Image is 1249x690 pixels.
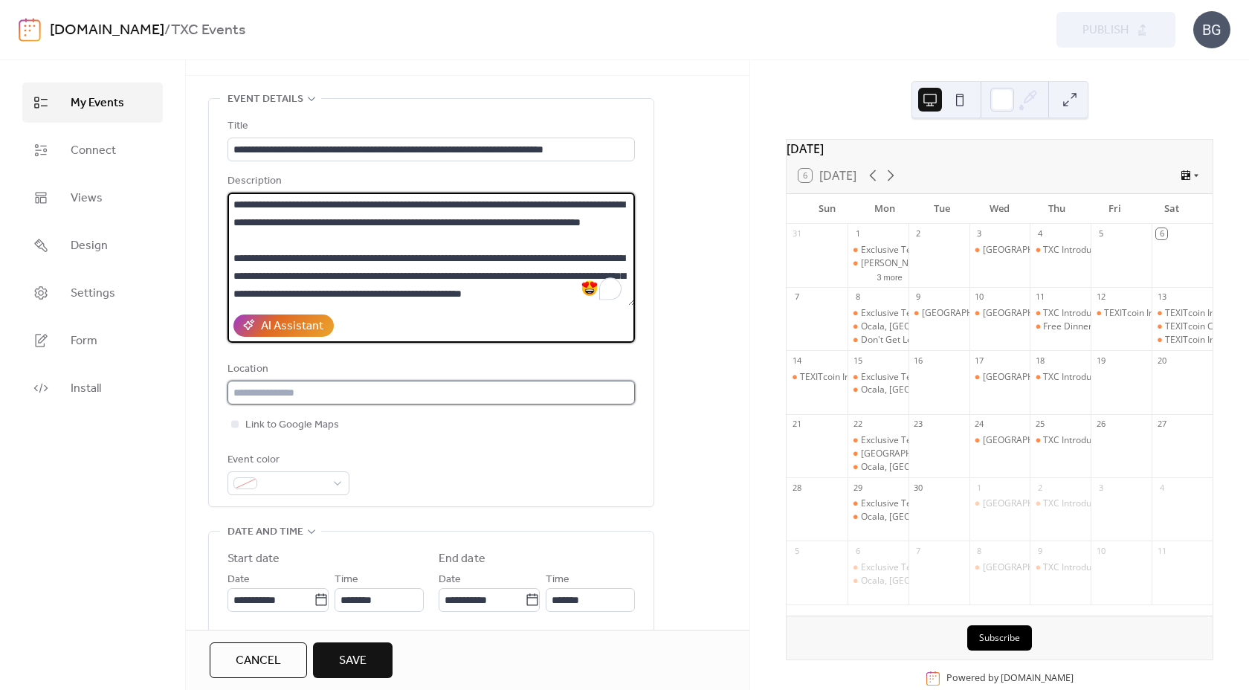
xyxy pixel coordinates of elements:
div: 15 [852,355,863,366]
div: 9 [913,291,924,303]
div: 29 [852,482,863,493]
div: TXC Introduction and Update! [1030,497,1091,510]
div: 3 [974,228,985,239]
div: 1 [852,228,863,239]
div: 25 [1034,419,1045,430]
div: 6 [852,545,863,556]
div: Mansfield, TX- TXC Informational Meeting [969,561,1030,574]
div: 22 [852,419,863,430]
span: Link to Google Maps [245,416,339,434]
div: Mansfield, TX- TXC Informational Meeting [969,307,1030,320]
div: 5 [791,545,802,556]
div: Exclusive Texit Coin Zoom ALL Miners & Guests Welcome! [848,244,908,257]
div: TEXITcoin Information Meetings at Red River BBQ [787,371,848,384]
div: Tue [914,194,971,224]
div: Exclusive Texit Coin Zoom ALL Miners & Guests Welcome! [848,561,908,574]
div: 19 [1095,355,1106,366]
div: TXC Introduction and Update! [1043,561,1164,574]
div: 11 [1156,545,1167,556]
div: Mon [856,194,913,224]
div: Ocala, [GEOGRAPHIC_DATA]- TEXITcoin [DATE] Meet-up & Dinner on Us! [861,320,1161,333]
span: Form [71,332,97,350]
span: My Events [71,94,124,112]
div: 27 [1156,419,1167,430]
div: Ocala, FL- TEXITcoin Monday Meet-up & Dinner on Us! [848,461,908,474]
div: TXC Introduction and Update! [1043,371,1164,384]
div: TXC Introduction and Update! [1043,244,1164,257]
span: Time [335,571,358,589]
div: 10 [974,291,985,303]
div: Free Dinner & TEXITcoin Presentation in Plano! [1030,320,1091,333]
div: [DATE] [787,140,1213,158]
div: Event color [227,451,346,469]
div: 4 [1034,228,1045,239]
span: Event details [227,91,303,109]
a: Connect [22,130,163,170]
div: Don't Get Left Behind! TEXITcoin Dinner & Presentation [861,334,1088,346]
div: 13 [1156,291,1167,303]
div: 7 [913,545,924,556]
div: 12 [1095,291,1106,303]
div: Mansfield, TX- TXC Informational Meeting [969,497,1030,510]
div: 11 [1034,291,1045,303]
div: Exclusive Texit Coin Zoom ALL Miners & Guests Welcome! [848,307,908,320]
div: Glen Rose, TX - TexitCoin Information Meeting! [848,257,908,270]
div: [GEOGRAPHIC_DATA], [GEOGRAPHIC_DATA] - Dinner is on us! Wings Etc. [922,307,1222,320]
div: TXC Introduction and Update! [1030,307,1091,320]
div: Exclusive Texit Coin Zoom ALL Miners & Guests Welcome! [861,244,1100,257]
div: 8 [974,545,985,556]
div: Granbury, TX - TexitCoin Opportunity Meeting! [848,448,908,460]
span: Cancel [236,652,281,670]
div: 8 [852,291,863,303]
div: Start date [227,550,280,568]
div: TXC Introduction and Update! [1043,497,1164,510]
div: Thu [1028,194,1085,224]
a: Design [22,225,163,265]
button: Cancel [210,642,307,678]
div: 24 [974,419,985,430]
div: Exclusive Texit Coin Zoom ALL Miners & Guests Welcome! [861,434,1100,447]
div: TEXITcoin Information Meetings at Red River BBQ [1091,307,1152,320]
div: End date [439,550,485,568]
div: 21 [791,419,802,430]
div: Sat [1143,194,1201,224]
div: 2 [1034,482,1045,493]
div: Granbury, TX - Dinner is on us! Wings Etc. [908,307,969,320]
b: / [164,16,171,45]
div: TXC Introduction and Update! [1043,307,1164,320]
textarea: To enrich screen reader interactions, please activate Accessibility in Grammarly extension settings [227,193,635,306]
div: TEXITcoin Information Meetings at [GEOGRAPHIC_DATA] [800,371,1034,384]
div: Location [227,361,632,378]
div: Exclusive Texit Coin Zoom ALL Miners & Guests Welcome! [848,497,908,510]
div: Ocala, FL- TEXITcoin Monday Meet-up & Dinner on Us! [848,384,908,396]
div: Ocala, [GEOGRAPHIC_DATA]- TEXITcoin [DATE] Meet-up & Dinner on Us! [861,511,1161,523]
div: Ocala, [GEOGRAPHIC_DATA]- TEXITcoin [DATE] Meet-up & Dinner on Us! [861,575,1161,587]
span: Time [546,571,569,589]
div: Exclusive Texit Coin Zoom ALL Miners & Guests Welcome! [861,307,1100,320]
div: 20 [1156,355,1167,366]
span: Design [71,237,108,255]
span: Settings [71,285,115,303]
span: Save [339,652,367,670]
div: Ocala, [GEOGRAPHIC_DATA]- TEXITcoin [DATE] Meet-up & Dinner on Us! [861,384,1161,396]
div: 31 [791,228,802,239]
span: Date [439,571,461,589]
div: Description [227,172,632,190]
div: Title [227,117,632,135]
div: Exclusive Texit Coin Zoom ALL Miners & Guests Welcome! [861,561,1100,574]
a: [DOMAIN_NAME] [1001,672,1074,685]
div: TXC Introduction and Update! [1030,434,1091,447]
button: Save [313,642,393,678]
div: TEXITcoin Community & Crypto Event [1152,320,1213,333]
div: Ocala, FL- TEXITcoin Monday Meet-up & Dinner on Us! [848,320,908,333]
div: 30 [913,482,924,493]
div: 2 [913,228,924,239]
div: Sun [798,194,856,224]
div: TEXITcoin Information Meetings at Red River BBQ [1152,334,1213,346]
span: Connect [71,142,116,160]
div: [GEOGRAPHIC_DATA], [GEOGRAPHIC_DATA] - TexitCoin Opportunity Meeting! [861,448,1181,460]
div: 6 [1156,228,1167,239]
div: 26 [1095,419,1106,430]
span: Views [71,190,103,207]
